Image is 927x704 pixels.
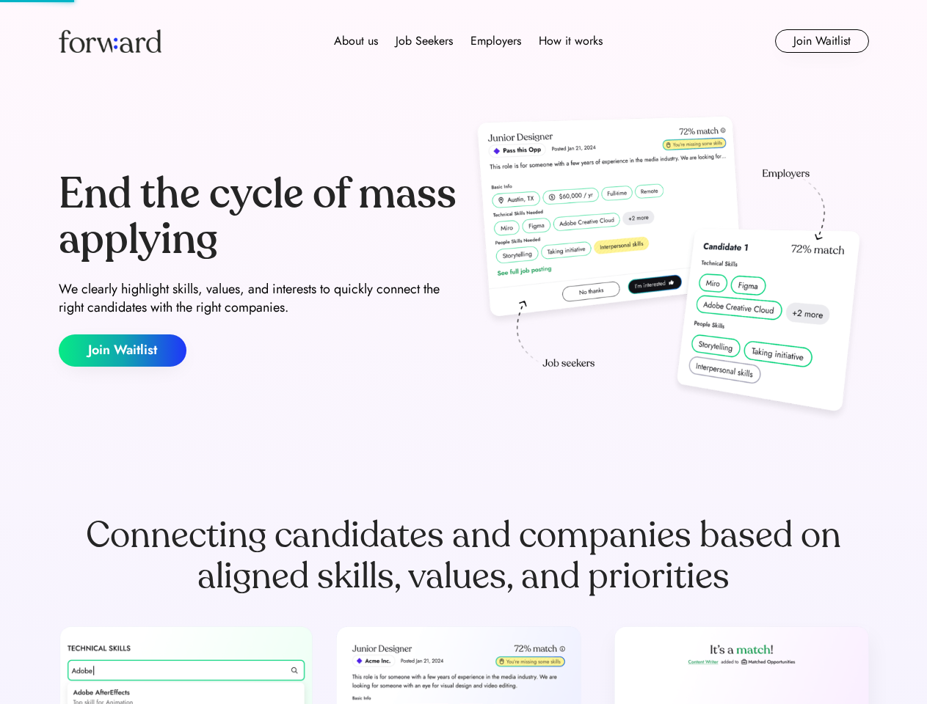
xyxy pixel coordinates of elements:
div: How it works [539,32,603,50]
img: hero-image.png [470,111,869,427]
button: Join Waitlist [59,334,186,367]
div: Employers [470,32,521,50]
div: Job Seekers [396,32,453,50]
img: Forward logo [59,29,161,53]
div: End the cycle of mass applying [59,172,458,262]
div: About us [334,32,378,50]
button: Join Waitlist [775,29,869,53]
div: Connecting candidates and companies based on aligned skills, values, and priorities [59,515,869,597]
div: We clearly highlight skills, values, and interests to quickly connect the right candidates with t... [59,280,458,317]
